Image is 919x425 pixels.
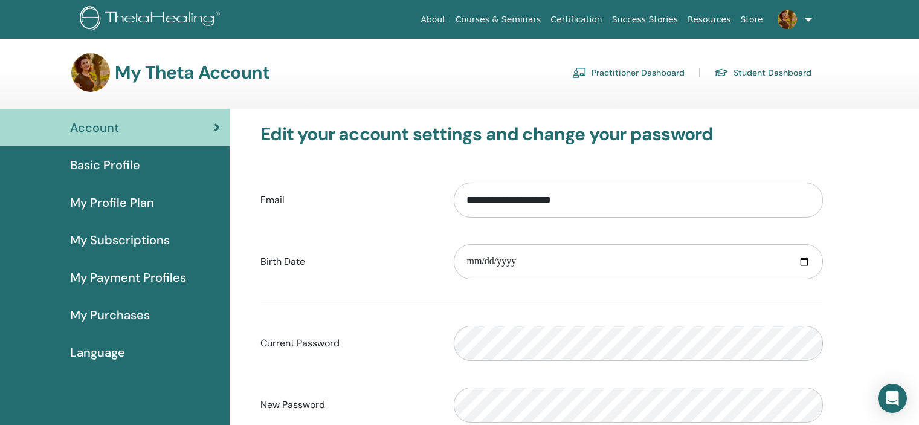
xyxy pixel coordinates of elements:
[251,250,445,273] label: Birth Date
[572,63,685,82] a: Practitioner Dashboard
[70,231,170,249] span: My Subscriptions
[70,306,150,324] span: My Purchases
[416,8,450,31] a: About
[70,343,125,362] span: Language
[736,8,768,31] a: Store
[70,268,186,287] span: My Payment Profiles
[260,123,823,145] h3: Edit your account settings and change your password
[546,8,607,31] a: Certification
[714,68,729,78] img: graduation-cap.svg
[71,53,110,92] img: default.jpg
[251,394,445,417] label: New Password
[115,62,269,83] h3: My Theta Account
[607,8,683,31] a: Success Stories
[451,8,546,31] a: Courses & Seminars
[80,6,224,33] img: logo.png
[70,118,119,137] span: Account
[714,63,811,82] a: Student Dashboard
[683,8,736,31] a: Resources
[70,156,140,174] span: Basic Profile
[70,193,154,212] span: My Profile Plan
[251,332,445,355] label: Current Password
[572,67,587,78] img: chalkboard-teacher.svg
[251,189,445,212] label: Email
[778,10,797,29] img: default.jpg
[878,384,907,413] div: Open Intercom Messenger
